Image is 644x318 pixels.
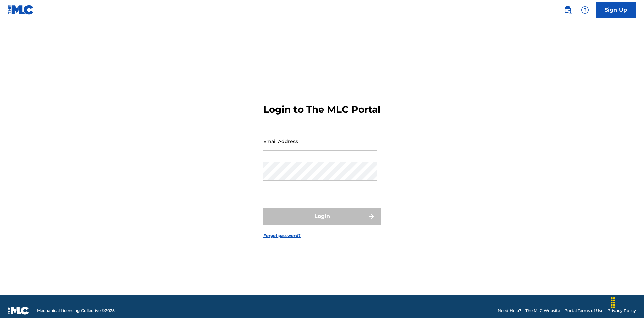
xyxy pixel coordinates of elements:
span: Mechanical Licensing Collective © 2025 [37,308,115,314]
a: The MLC Website [525,308,560,314]
a: Need Help? [498,308,521,314]
div: Drag [608,293,619,313]
div: Help [578,3,592,17]
img: logo [8,307,29,315]
img: search [563,6,572,14]
a: Forgot password? [263,233,301,239]
h3: Login to The MLC Portal [263,104,380,115]
a: Public Search [561,3,574,17]
a: Portal Terms of Use [564,308,603,314]
img: MLC Logo [8,5,34,15]
a: Sign Up [596,2,636,18]
img: help [581,6,589,14]
iframe: Chat Widget [610,286,644,318]
a: Privacy Policy [607,308,636,314]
